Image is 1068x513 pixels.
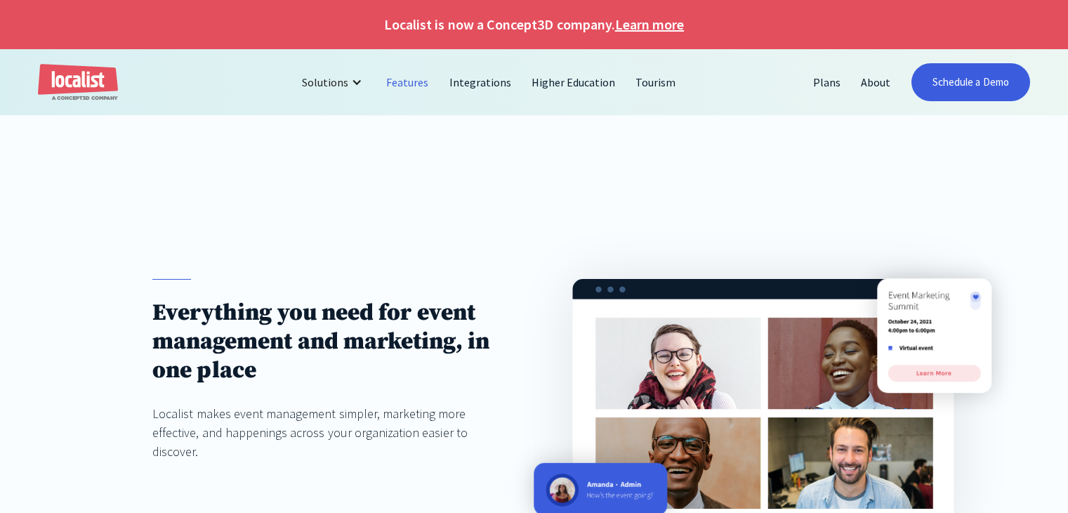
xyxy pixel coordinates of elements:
a: home [38,64,118,101]
a: Higher Education [522,65,626,99]
a: Tourism [626,65,686,99]
a: Integrations [440,65,522,99]
div: Solutions [291,65,376,99]
h1: Everything you need for event management and marketing, in one place [152,299,496,385]
a: Features [376,65,439,99]
div: Solutions [302,74,348,91]
a: Schedule a Demo [911,63,1030,101]
a: Plans [803,65,851,99]
a: About [851,65,901,99]
a: Learn more [615,14,684,35]
div: Localist makes event management simpler, marketing more effective, and happenings across your org... [152,404,496,461]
